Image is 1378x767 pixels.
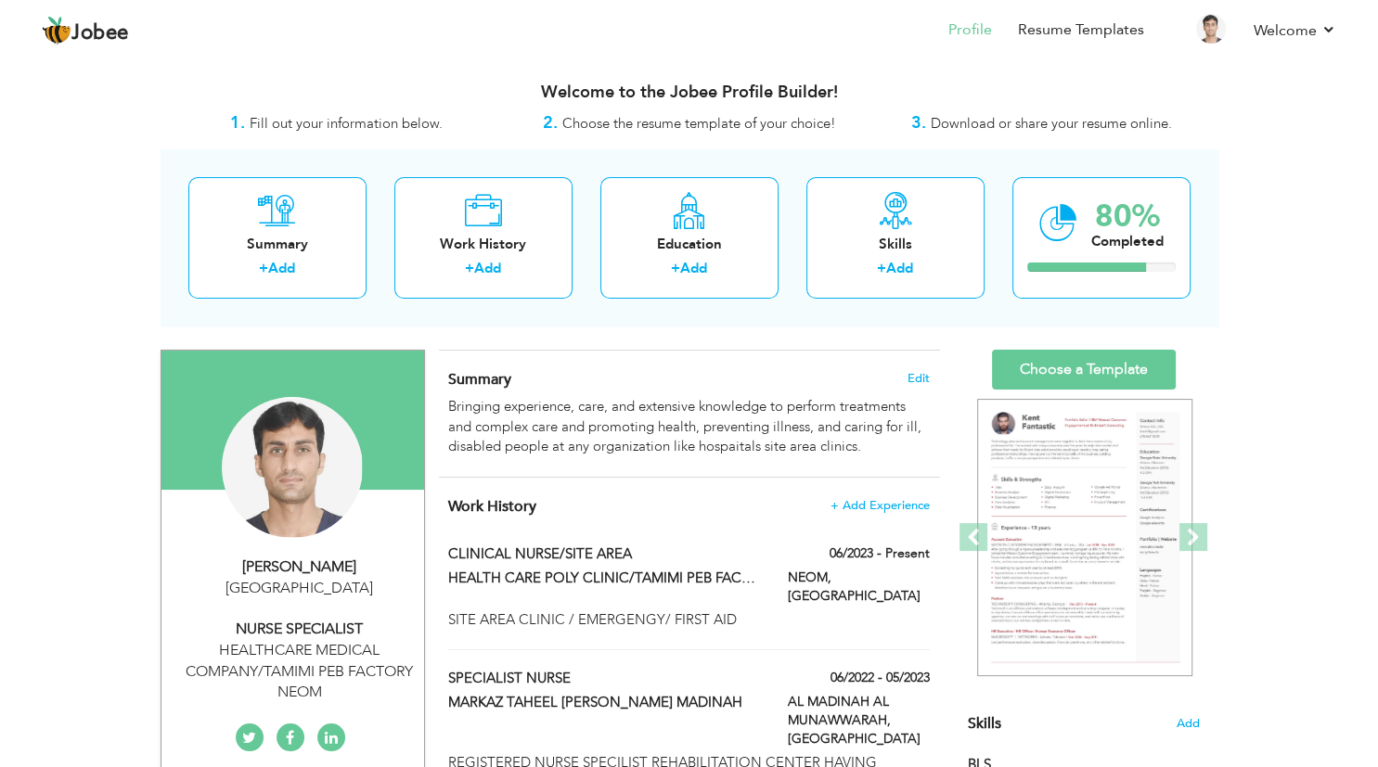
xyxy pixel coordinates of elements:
[448,669,760,688] label: SPECIALIST NURSE
[908,372,930,385] span: Edit
[175,578,424,599] div: [GEOGRAPHIC_DATA]
[175,556,424,578] div: [PERSON_NAME]
[1091,232,1164,251] div: Completed
[1177,715,1200,733] span: Add
[230,111,245,134] strong: 1.
[615,235,764,254] div: Education
[448,397,929,456] div: Bringing experience, care, and extensive knowledge to perform treatments and complex care and pro...
[831,499,930,512] span: + Add Experience
[448,544,760,564] label: CLINICAL NURSE/SITE AREA
[1254,19,1336,42] a: Welcome
[268,259,295,277] a: Add
[409,235,558,254] div: Work History
[448,569,760,588] label: HEALTH CARE POLY CLINIC/TAMIMI PEB FACTORY
[788,693,930,748] label: AL MADINAH AL MUNAWWARAH, [GEOGRAPHIC_DATA]
[203,235,352,254] div: Summary
[1091,201,1164,232] div: 80%
[474,259,501,277] a: Add
[259,259,268,278] label: +
[788,569,930,606] label: NEOM, [GEOGRAPHIC_DATA]
[911,111,926,134] strong: 3.
[886,259,913,277] a: Add
[448,693,760,712] label: MARKAZ TAHEEL [PERSON_NAME] MADINAH
[222,397,363,538] img: FAZAL KARIM
[448,369,511,390] span: Summary
[71,23,129,44] span: Jobee
[877,259,886,278] label: +
[680,259,707,277] a: Add
[448,497,929,516] h4: This helps to show the companies you have worked for.
[465,259,474,278] label: +
[992,350,1176,390] a: Choose a Template
[562,114,836,133] span: Choose the resume template of your choice!
[42,16,129,45] a: Jobee
[448,370,929,389] h4: Adding a summary is a quick and easy way to highlight your experience and interests.
[175,640,424,704] div: HEALTHCARE MEDICAL COMPANY/TAMIMI PEB FACTORY NEOM
[543,111,558,134] strong: 2.
[161,83,1218,102] h3: Welcome to the Jobee Profile Builder!
[821,235,970,254] div: Skills
[1196,14,1226,44] img: Profile Img
[42,16,71,45] img: jobee.io
[448,496,536,517] span: Work History
[968,713,1001,734] span: Skills
[1018,19,1144,41] a: Resume Templates
[175,619,424,640] div: NURSE SPECIALIST
[931,114,1172,133] span: Download or share your resume online.
[830,544,930,563] label: 06/2023 - Present
[831,669,930,687] label: 06/2022 - 05/2023
[671,259,680,278] label: +
[250,114,443,133] span: Fill out your information below.
[948,19,992,41] a: Profile
[448,610,929,630] div: SITE AREA CLINIC / EMERGENGY/ FIRST AID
